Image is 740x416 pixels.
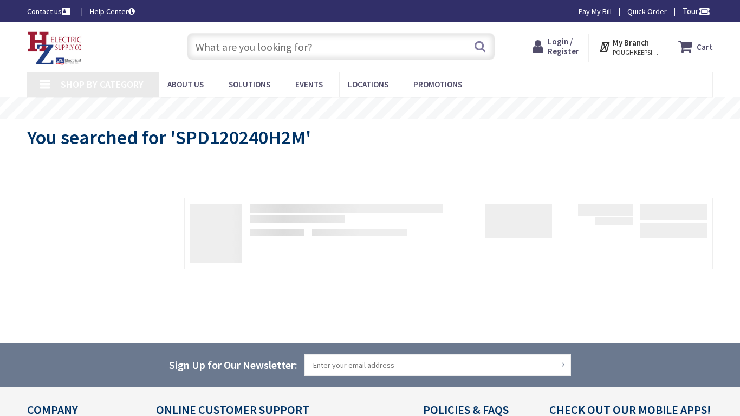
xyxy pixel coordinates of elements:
[229,79,270,89] span: Solutions
[169,358,297,372] span: Sign Up for Our Newsletter:
[295,79,323,89] span: Events
[579,6,612,17] a: Pay My Bill
[613,48,659,57] span: POUGHKEEPSIE, [GEOGRAPHIC_DATA]
[697,37,713,56] strong: Cart
[61,78,144,90] span: Shop By Category
[304,354,571,376] input: Enter your email address
[27,31,82,65] img: HZ Electric Supply
[548,36,579,56] span: Login / Register
[599,37,659,56] div: My Branch POUGHKEEPSIE, [GEOGRAPHIC_DATA]
[27,125,311,149] span: You searched for 'SPD120240H2M'
[678,37,713,56] a: Cart
[683,6,710,16] span: Tour
[27,6,73,17] a: Contact us
[283,102,476,114] rs-layer: Free Same Day Pickup at 8 Locations
[90,6,135,17] a: Help Center
[533,37,579,56] a: Login / Register
[627,6,667,17] a: Quick Order
[613,37,649,48] strong: My Branch
[187,33,495,60] input: What are you looking for?
[413,79,462,89] span: Promotions
[348,79,388,89] span: Locations
[167,79,204,89] span: About Us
